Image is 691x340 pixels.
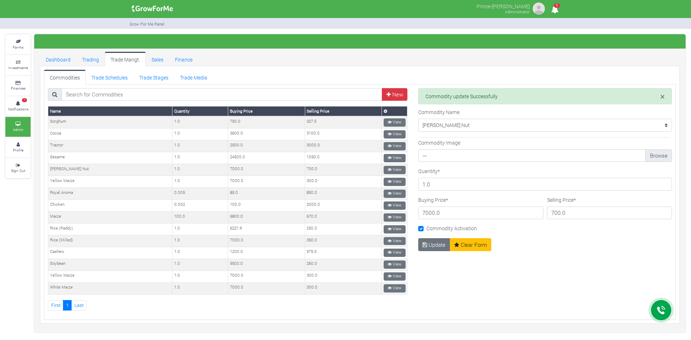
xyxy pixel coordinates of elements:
td: 575.0 [305,247,381,259]
td: Chicken [48,200,172,212]
td: 850.0 [305,188,381,200]
label: Commodity Activation [426,225,477,232]
td: Sorghum [48,116,172,128]
a: Last [71,300,86,310]
td: 750.0 [228,116,305,128]
a: View [384,225,406,234]
td: [PERSON_NAME] Nut [48,164,172,176]
a: Farms [5,35,31,54]
td: 1.0 [172,247,228,259]
a: View [384,213,406,222]
td: Cashew [48,247,172,259]
td: 0.005 [172,188,228,200]
a: View [384,249,406,257]
small: Grow For Me Panel [130,21,164,27]
td: 300.0 [305,271,381,282]
a: First [48,300,63,310]
td: 260.0 [305,259,381,271]
a: Investments [5,55,31,75]
td: Yellow Maize [48,176,172,188]
small: Admin [13,127,23,132]
a: 1 [63,300,72,310]
i: Notifications [548,1,562,18]
small: Administrator [505,9,530,14]
a: Trading [76,52,105,66]
small: Farms [13,45,23,50]
label: Quantity [418,167,440,175]
a: View [384,201,406,210]
td: White Maize [48,282,172,294]
span: 1 [22,98,27,103]
small: Finances [11,86,26,91]
span: 1 [554,3,560,8]
th: Buying Price [228,106,305,116]
td: 250.0 [305,223,381,235]
td: 2500.0 [228,140,305,152]
td: Maize [48,212,172,223]
a: View [384,190,406,198]
a: View [384,154,406,162]
a: Trade Schedules [86,70,134,84]
label: Buying Price [418,196,448,204]
a: Clear Form [450,238,492,251]
td: Tractor [48,140,172,152]
td: Yellow Maize [48,271,172,282]
button: Close [660,92,665,101]
td: 1.0 [172,271,228,282]
td: Cocoa [48,128,172,140]
td: Royal Aroma [48,188,172,200]
a: View [384,142,406,150]
td: 350.0 [305,235,381,247]
td: 3000.0 [305,140,381,152]
div: Commodity update Successfully [418,88,672,105]
td: 3600.0 [228,128,305,140]
a: Sales [146,52,169,66]
td: 3100.0 [305,128,381,140]
small: Notifications [8,106,28,112]
td: 6221.9 [228,223,305,235]
td: Rice (Milled) [48,235,172,247]
td: 300.0 [305,176,381,188]
a: 1 [548,7,562,14]
input: Search for Commodities [62,88,383,101]
td: 100.0 [228,200,305,212]
td: 100.0 [172,212,228,223]
td: 7000.0 [228,176,305,188]
a: Trade Mangt. [105,52,146,66]
td: 7000.0 [228,282,305,294]
td: 700.0 [305,164,381,176]
small: Profile [13,148,23,153]
td: 6800.0 [228,212,305,223]
th: Selling Price [305,106,381,116]
a: Sign Out [5,158,31,178]
a: Trade Stages [134,70,174,84]
small: Sign Out [11,168,25,173]
td: 2000.0 [305,200,381,212]
a: 1 Notifications [5,96,31,116]
td: 5500.0 [228,259,305,271]
td: 1.0 [172,128,228,140]
td: 24500.0 [228,152,305,164]
td: 1.0 [172,235,228,247]
span: × [660,91,665,102]
a: Profile [5,137,31,157]
label: --- [418,149,672,162]
a: New [382,88,407,101]
td: 7000.0 [228,271,305,282]
td: 327.5 [305,116,381,128]
button: Update [418,238,450,251]
td: Sesame [48,152,172,164]
label: Commodity Name [418,108,460,116]
td: 300.0 [305,282,381,294]
a: View [384,260,406,269]
th: Name [48,106,172,116]
td: 1050.0 [305,152,381,164]
td: 1.0 [172,259,228,271]
td: 1.0 [172,282,228,294]
td: 1.0 [172,176,228,188]
a: View [384,237,406,245]
a: Trade Media [174,70,213,84]
a: View [384,130,406,139]
td: 0.002 [172,200,228,212]
a: Dashboard [40,52,76,66]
